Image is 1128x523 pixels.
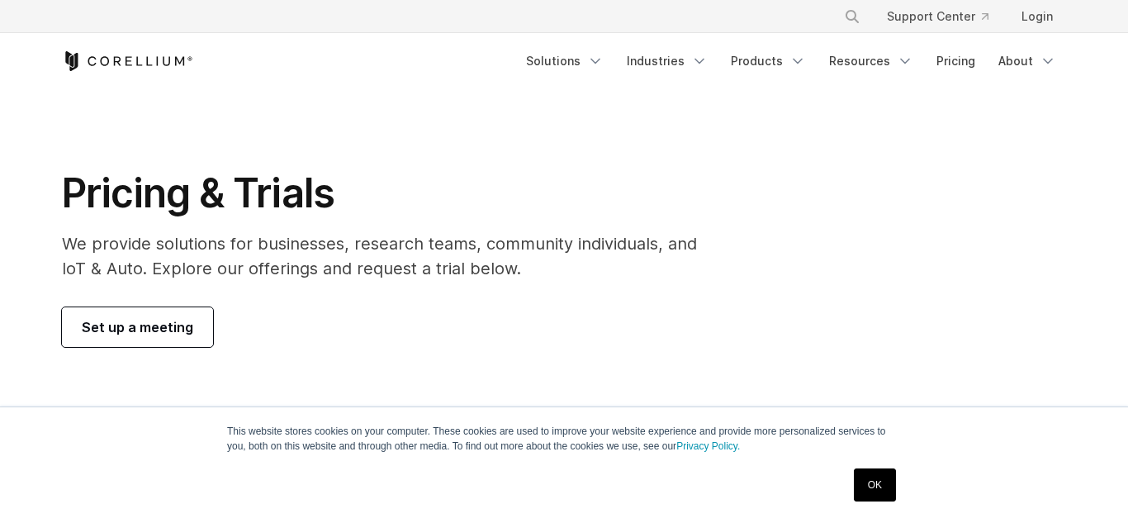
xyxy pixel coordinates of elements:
[227,424,901,454] p: This website stores cookies on your computer. These cookies are used to improve your website expe...
[1008,2,1066,31] a: Login
[874,2,1002,31] a: Support Center
[62,231,720,281] p: We provide solutions for businesses, research teams, community individuals, and IoT & Auto. Explo...
[854,468,896,502] a: OK
[62,51,193,71] a: Corellium Home
[82,317,193,337] span: Set up a meeting
[676,440,740,452] a: Privacy Policy.
[62,307,213,347] a: Set up a meeting
[988,46,1066,76] a: About
[516,46,614,76] a: Solutions
[927,46,985,76] a: Pricing
[516,46,1066,76] div: Navigation Menu
[62,169,720,218] h1: Pricing & Trials
[721,46,816,76] a: Products
[819,46,923,76] a: Resources
[824,2,1066,31] div: Navigation Menu
[617,46,718,76] a: Industries
[837,2,867,31] button: Search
